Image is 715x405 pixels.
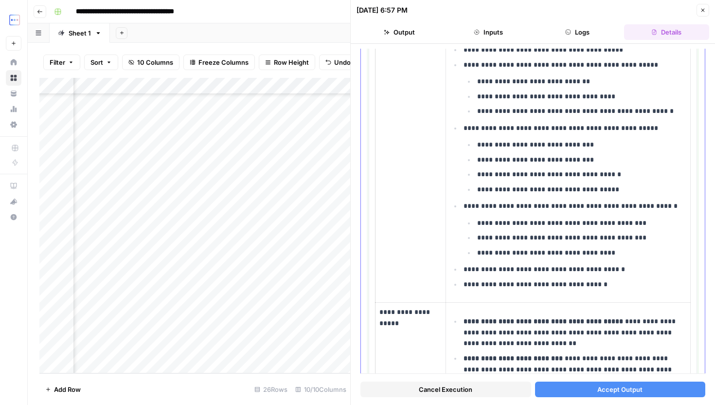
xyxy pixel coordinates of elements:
span: 10 Columns [137,57,173,67]
div: Sheet 1 [69,28,91,38]
button: Help + Support [6,209,21,225]
span: Filter [50,57,65,67]
button: Cancel Execution [360,382,531,397]
div: 26 Rows [250,382,291,397]
button: Filter [43,55,80,70]
span: Row Height [274,57,309,67]
button: Inputs [446,24,531,40]
img: TripleDart Logo [6,11,23,29]
a: Your Data [6,86,21,101]
a: Browse [6,70,21,86]
button: Row Height [259,55,315,70]
span: Undo [334,57,351,67]
button: Output [357,24,442,40]
a: Usage [6,101,21,117]
a: Settings [6,117,21,132]
button: Sort [84,55,118,70]
button: Add Row [39,382,87,397]
div: [DATE] 6:57 PM [357,5,408,15]
button: Workspace: TripleDart [6,8,21,32]
span: Freeze Columns [198,57,249,67]
a: Home [6,55,21,70]
div: 10/10 Columns [291,382,350,397]
button: What's new? [6,194,21,209]
button: Logs [535,24,620,40]
a: Sheet 1 [50,23,110,43]
span: Add Row [54,385,81,394]
span: Cancel Execution [419,385,472,394]
button: Freeze Columns [183,55,255,70]
button: Accept Output [535,382,706,397]
span: Accept Output [597,385,643,394]
span: Sort [90,57,103,67]
a: AirOps Academy [6,178,21,194]
button: Undo [319,55,357,70]
button: 10 Columns [122,55,179,70]
button: Details [624,24,709,40]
